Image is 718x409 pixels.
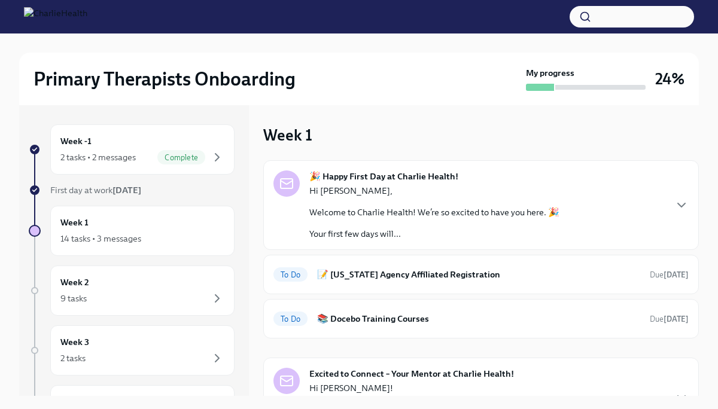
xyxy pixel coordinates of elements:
p: Your first few days will... [309,228,559,240]
h6: Week -1 [60,135,92,148]
strong: My progress [526,67,574,79]
span: August 18th, 2025 09:00 [650,269,689,280]
a: To Do📝 [US_STATE] Agency Affiliated RegistrationDue[DATE] [273,265,689,284]
a: Week 114 tasks • 3 messages [29,206,235,256]
span: Due [650,270,689,279]
h3: 24% [655,68,684,90]
span: Complete [157,153,205,162]
a: Week 29 tasks [29,265,235,316]
h6: 📚 Docebo Training Courses [317,312,640,325]
p: Welcome to Charlie Health! We’re so excited to have you here. 🎉 [309,206,559,218]
span: To Do [273,315,308,323]
h6: 📝 [US_STATE] Agency Affiliated Registration [317,268,640,281]
a: Week -12 tasks • 2 messagesComplete [29,124,235,175]
a: Week 32 tasks [29,325,235,376]
h3: Week 1 [263,124,312,146]
strong: Excited to Connect – Your Mentor at Charlie Health! [309,368,514,380]
div: 2 tasks • 2 messages [60,151,136,163]
p: Hi [PERSON_NAME]! [309,382,665,394]
span: First day at work [50,185,141,196]
h6: Week 4 [60,395,90,408]
strong: 🎉 Happy First Day at Charlie Health! [309,170,458,182]
h6: Week 2 [60,276,89,289]
span: Due [650,315,689,323]
a: First day at work[DATE] [29,184,235,196]
img: CharlieHealth [24,7,87,26]
h6: Week 3 [60,335,89,349]
p: Hi [PERSON_NAME], [309,185,559,197]
strong: [DATE] [664,270,689,279]
div: 9 tasks [60,292,87,304]
span: August 26th, 2025 09:00 [650,313,689,325]
strong: [DATE] [112,185,141,196]
h2: Primary Therapists Onboarding [34,67,296,91]
div: 14 tasks • 3 messages [60,233,141,245]
strong: [DATE] [664,315,689,323]
h6: Week 1 [60,216,89,229]
span: To Do [273,270,308,279]
a: To Do📚 Docebo Training CoursesDue[DATE] [273,309,689,328]
div: 2 tasks [60,352,86,364]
